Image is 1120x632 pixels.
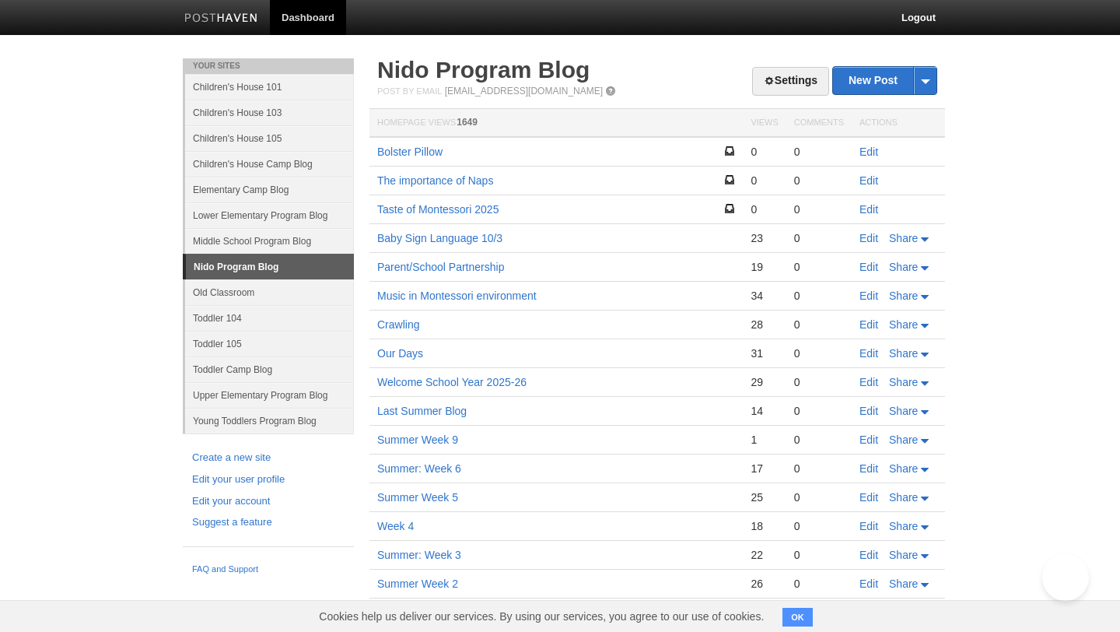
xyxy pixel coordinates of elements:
[185,356,354,382] a: Toddler Camp Blog
[377,578,458,590] a: Summer Week 2
[859,174,878,187] a: Edit
[859,491,878,504] a: Edit
[185,100,354,125] a: Children's House 103
[185,305,354,331] a: Toddler 104
[859,261,878,273] a: Edit
[859,146,878,158] a: Edit
[889,434,918,446] span: Share
[889,462,918,475] span: Share
[192,514,345,531] a: Suggest a feature
[786,109,852,138] th: Comments
[889,290,918,302] span: Share
[889,347,918,360] span: Share
[377,318,419,331] a: Crawling
[751,433,778,447] div: 1
[185,382,354,408] a: Upper Elementary Program Blog
[794,548,844,562] div: 0
[794,404,844,418] div: 0
[859,203,878,216] a: Edit
[377,462,461,475] a: Summer: Week 6
[377,347,423,360] a: Our Days
[859,405,878,417] a: Edit
[889,491,918,504] span: Share
[751,145,778,159] div: 0
[889,405,918,417] span: Share
[751,375,778,389] div: 29
[1042,554,1089,601] iframe: Help Scout Beacon - Open
[751,260,778,274] div: 19
[794,260,844,274] div: 0
[859,232,878,244] a: Edit
[377,549,461,561] a: Summer: Week 3
[859,578,878,590] a: Edit
[751,202,778,216] div: 0
[833,67,936,94] a: New Post
[185,151,354,177] a: Children's House Camp Blog
[794,231,844,245] div: 0
[751,289,778,303] div: 34
[752,67,829,96] a: Settings
[794,375,844,389] div: 0
[859,462,878,475] a: Edit
[377,290,537,302] a: Music in Montessori environment
[794,346,844,360] div: 0
[889,318,918,331] span: Share
[889,376,918,388] span: Share
[377,232,502,244] a: Baby Sign Language 10/3
[751,519,778,533] div: 18
[859,376,878,388] a: Edit
[794,490,844,504] div: 0
[185,228,354,254] a: Middle School Program Blog
[782,608,813,627] button: OK
[377,376,527,388] a: Welcome School Year 2025-26
[445,86,603,97] a: [EMAIL_ADDRESS][DOMAIN_NAME]
[889,232,918,244] span: Share
[751,174,778,188] div: 0
[185,202,354,228] a: Lower Elementary Program Blog
[377,146,443,158] a: Bolster Pillow
[794,318,844,332] div: 0
[185,74,354,100] a: Children's House 101
[183,58,354,74] li: Your Sites
[859,520,878,532] a: Edit
[859,347,878,360] a: Edit
[303,601,779,632] span: Cookies help us deliver our services. By using our services, you agree to our use of cookies.
[185,331,354,356] a: Toddler 105
[751,490,778,504] div: 25
[185,408,354,434] a: Young Toddlers Program Blog
[186,255,354,279] a: Nido Program Blog
[751,548,778,562] div: 22
[794,174,844,188] div: 0
[377,405,467,417] a: Last Summer Blog
[185,125,354,151] a: Children's House 105
[192,563,345,577] a: FAQ and Support
[751,404,778,418] div: 14
[184,13,258,25] img: Posthaven-bar
[457,117,478,128] span: 1649
[377,434,458,446] a: Summer Week 9
[377,174,493,187] a: The importance of Naps
[794,433,844,447] div: 0
[377,491,458,504] a: Summer Week 5
[794,202,844,216] div: 0
[794,577,844,591] div: 0
[859,318,878,331] a: Edit
[369,109,743,138] th: Homepage Views
[889,520,918,532] span: Share
[185,177,354,202] a: Elementary Camp Blog
[794,462,844,476] div: 0
[794,289,844,303] div: 0
[192,472,345,488] a: Edit your user profile
[751,577,778,591] div: 26
[794,519,844,533] div: 0
[185,279,354,305] a: Old Classroom
[751,346,778,360] div: 31
[859,290,878,302] a: Edit
[889,578,918,590] span: Share
[852,109,945,138] th: Actions
[377,520,414,532] a: Week 4
[377,57,590,83] a: Nido Program Blog
[859,434,878,446] a: Edit
[751,462,778,476] div: 17
[751,318,778,332] div: 28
